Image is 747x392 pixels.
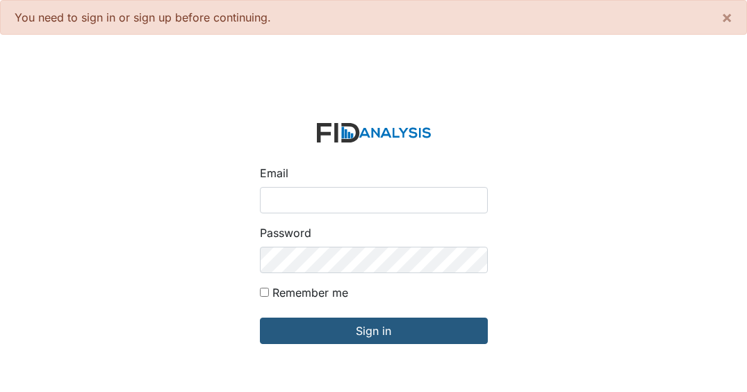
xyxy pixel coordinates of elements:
[260,318,488,344] input: Sign in
[260,224,311,241] label: Password
[721,7,732,27] span: ×
[707,1,746,34] button: ×
[272,284,348,301] label: Remember me
[317,123,431,143] img: logo-2fc8c6e3336f68795322cb6e9a2b9007179b544421de10c17bdaae8622450297.svg
[260,165,288,181] label: Email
